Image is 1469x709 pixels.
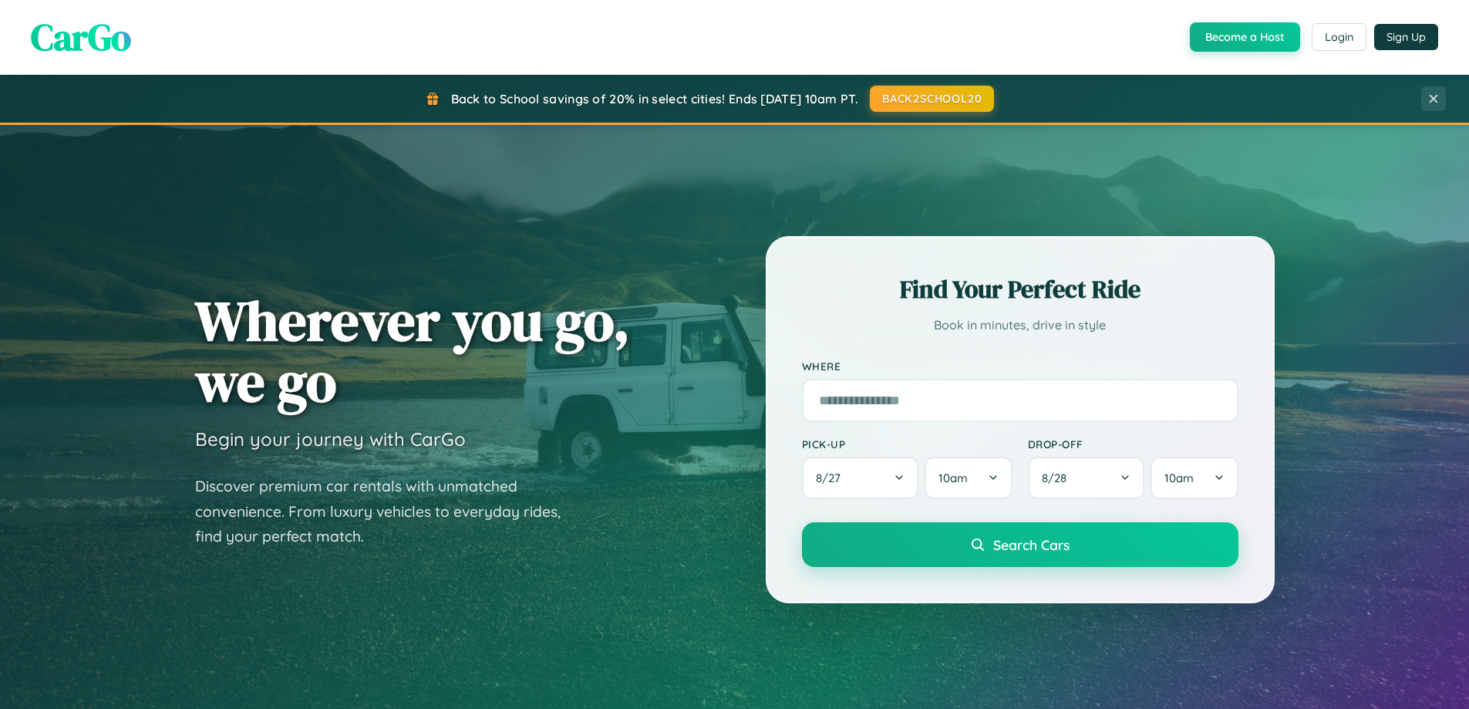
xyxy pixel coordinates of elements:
span: 8 / 28 [1042,471,1074,485]
h2: Find Your Perfect Ride [802,272,1238,306]
h1: Wherever you go, we go [195,290,630,412]
button: Login [1312,23,1366,51]
button: 10am [1151,457,1238,499]
h3: Begin your journey with CarGo [195,427,466,451]
label: Where [802,360,1238,373]
label: Pick-up [802,437,1012,451]
p: Book in minutes, drive in style [802,314,1238,336]
span: CarGo [31,12,131,62]
span: Search Cars [993,536,1070,553]
p: Discover premium car rentals with unmatched convenience. From luxury vehicles to everyday rides, ... [195,474,581,549]
button: BACK2SCHOOL20 [870,86,994,112]
span: Back to School savings of 20% in select cities! Ends [DATE] 10am PT. [451,91,858,106]
button: 10am [925,457,1012,499]
label: Drop-off [1028,437,1238,451]
button: Sign Up [1374,24,1438,50]
button: Become a Host [1190,22,1300,52]
button: Search Cars [802,522,1238,567]
span: 8 / 27 [816,471,848,485]
span: 10am [938,471,968,485]
button: 8/28 [1028,457,1145,499]
span: 10am [1164,471,1194,485]
button: 8/27 [802,457,919,499]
